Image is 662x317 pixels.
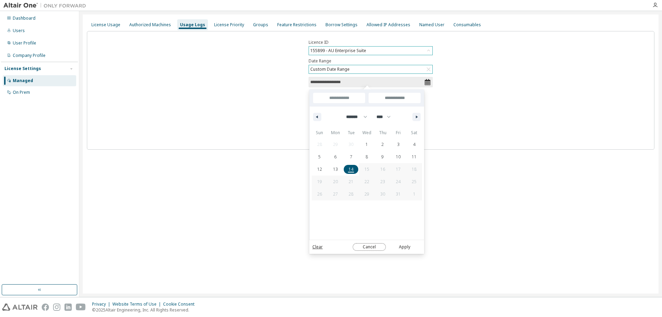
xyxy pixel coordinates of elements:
span: 10 [396,151,401,163]
div: Dashboard [13,16,36,21]
button: 16 [375,163,391,176]
span: This Month [309,149,316,167]
button: 6 [328,151,343,163]
button: 20 [328,176,343,188]
img: youtube.svg [76,304,86,311]
span: This Week [309,113,316,131]
span: 5 [318,151,321,163]
span: Wed [359,127,375,138]
span: 9 [381,151,384,163]
label: Licence ID [309,40,433,45]
span: 19 [317,176,322,188]
button: 31 [391,188,407,200]
button: 27 [328,188,343,200]
div: Managed [13,78,33,83]
div: Feature Restrictions [277,22,317,28]
div: Borrow Settings [325,22,358,28]
img: instagram.svg [53,304,60,311]
span: [DATE] [309,89,316,101]
span: Mon [328,127,343,138]
div: 155899 - AU Enterprise Suite [309,47,367,55]
div: License Usage [91,22,120,28]
div: On Prem [13,90,30,95]
button: 13 [328,163,343,176]
span: 15 [364,163,369,176]
button: 9 [375,151,391,163]
button: 8 [359,151,375,163]
span: Tue [343,127,359,138]
div: User Profile [13,40,36,46]
span: 11 [412,151,417,163]
span: 16 [380,163,385,176]
button: 14 [343,163,359,176]
span: 23 [380,176,385,188]
button: 22 [359,176,375,188]
span: Fri [391,127,407,138]
div: Authorized Machines [129,22,171,28]
span: 29 [364,188,369,200]
span: 30 [380,188,385,200]
div: Named User [419,22,444,28]
span: 31 [396,188,401,200]
span: 22 [364,176,369,188]
div: Users [13,28,25,33]
p: © 2025 Altair Engineering, Inc. All Rights Reserved. [92,307,199,313]
button: 23 [375,176,391,188]
div: Groups [253,22,268,28]
span: 2 [381,138,384,151]
button: Cancel [353,243,386,251]
div: License Settings [4,66,41,71]
span: 28 [349,188,353,200]
button: 5 [312,151,328,163]
span: 14 [349,163,353,176]
button: 3 [391,138,407,151]
span: 4 [413,138,415,151]
span: 25 [412,176,417,188]
span: Last Month [309,167,316,185]
span: 3 [397,138,400,151]
span: 17 [396,163,401,176]
span: Thu [375,127,391,138]
span: 7 [350,151,352,163]
div: Consumables [453,22,481,28]
span: Last Week [309,131,316,149]
button: 11 [406,151,422,163]
button: 26 [312,188,328,200]
button: 28 [343,188,359,200]
span: 12 [317,163,322,176]
span: Sat [406,127,422,138]
label: Date Range [309,58,433,64]
button: 21 [343,176,359,188]
span: 26 [317,188,322,200]
img: altair_logo.svg [2,304,38,311]
span: 6 [334,151,337,163]
span: 20 [333,176,338,188]
button: Apply [388,244,421,250]
div: Website Terms of Use [112,301,163,307]
div: Company Profile [13,53,46,58]
button: 15 [359,163,375,176]
span: 21 [349,176,353,188]
button: 7 [343,151,359,163]
button: 30 [375,188,391,200]
div: Allowed IP Addresses [367,22,410,28]
button: 2 [375,138,391,151]
span: 27 [333,188,338,200]
span: Sun [312,127,328,138]
button: 19 [312,176,328,188]
span: 13 [333,163,338,176]
div: Usage Logs [180,22,205,28]
img: linkedin.svg [64,304,72,311]
button: 4 [406,138,422,151]
button: 1 [359,138,375,151]
div: Privacy [92,301,112,307]
span: [DATE] [309,101,316,113]
button: 10 [391,151,407,163]
img: facebook.svg [42,304,49,311]
button: 25 [406,176,422,188]
button: 17 [391,163,407,176]
button: 18 [406,163,422,176]
button: 12 [312,163,328,176]
div: 155899 - AU Enterprise Suite [309,47,432,55]
span: 1 [365,138,368,151]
